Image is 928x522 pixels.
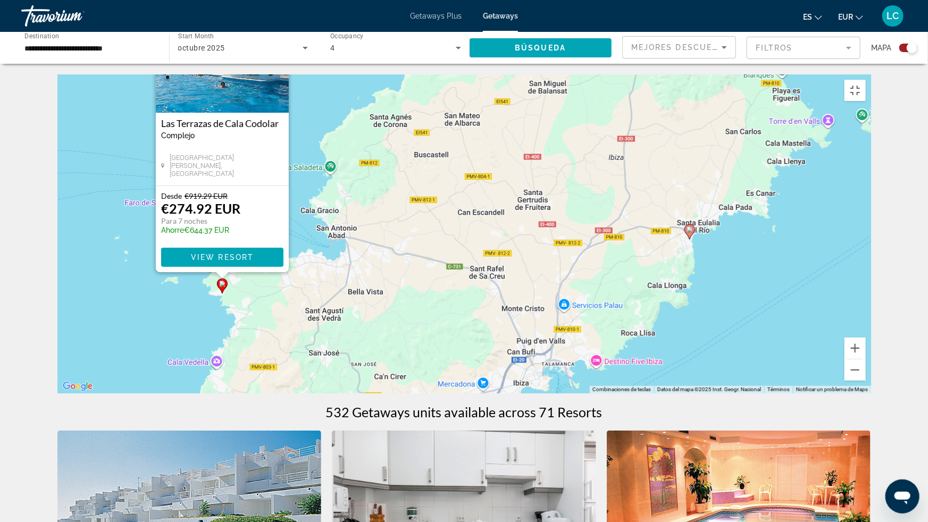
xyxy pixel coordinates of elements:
span: Desde [161,191,182,200]
button: Cambiar a la vista en pantalla completa [845,80,866,101]
span: Mejores descuentos [631,43,738,52]
button: View Resort [161,248,283,267]
span: es [803,13,812,21]
a: Notificar un problema de Maps [796,386,868,392]
span: Mapa [871,40,891,55]
button: Change language [803,9,822,24]
span: EUR [838,13,853,21]
a: Abre esta zona en Google Maps (se abre en una nueva ventana) [60,380,95,393]
button: User Menu [879,5,907,27]
p: Para 7 noches [161,216,240,226]
span: 4 [330,44,335,52]
a: Términos (se abre en una nueva pestaña) [767,386,790,392]
span: Destination [24,32,59,40]
img: Google [60,380,95,393]
a: Getaways [483,12,518,20]
button: Change currency [838,9,863,24]
span: [GEOGRAPHIC_DATA][PERSON_NAME], [GEOGRAPHIC_DATA] [170,154,283,178]
iframe: Botón para iniciar la ventana de mensajería [885,479,919,513]
button: Filter [747,36,860,60]
button: Reducir [845,359,866,381]
button: Ampliar [845,338,866,359]
span: Occupancy [330,33,364,40]
a: Getaways Plus [410,12,462,20]
span: Ahorre [161,226,184,234]
span: View Resort [190,253,253,262]
h1: 532 Getaways units available across 71 Resorts [326,404,603,420]
a: Las Terrazas de Cala Codolar [161,118,283,129]
span: Start Month [178,33,214,40]
span: Búsqueda [515,44,566,52]
span: Complejo [161,131,195,140]
p: €644.37 EUR [161,226,240,234]
mat-select: Sort by [631,41,727,54]
span: LC [887,11,899,21]
button: Combinaciones de teclas [592,386,651,393]
p: €274.92 EUR [161,200,240,216]
span: €919.29 EUR [185,191,228,200]
button: Búsqueda [470,38,612,57]
span: Datos del mapa ©2025 Inst. Geogr. Nacional [657,386,761,392]
a: Travorium [21,2,128,30]
span: octubre 2025 [178,44,225,52]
